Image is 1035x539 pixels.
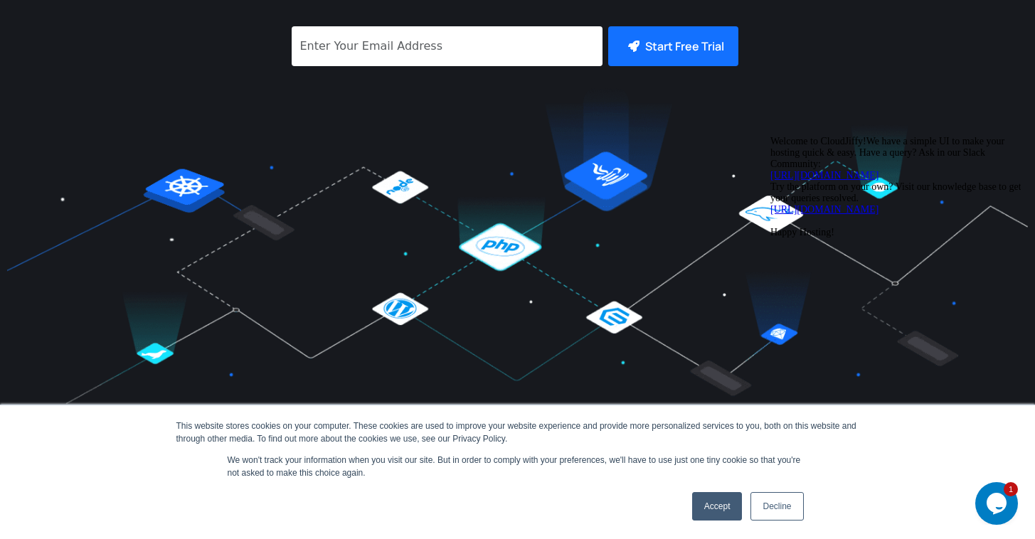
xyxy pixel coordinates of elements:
p: We won't track your information when you visit our site. But in order to comply with your prefere... [228,454,808,479]
a: [URL][DOMAIN_NAME] [6,74,114,85]
div: Welcome to CloudJiffy!We have a simple UI to make your hosting quick & easy. Have a query? Ask in... [6,6,262,108]
a: Decline [750,492,803,521]
iframe: chat widget [975,482,1021,525]
input: Enter Your Email Address [292,26,603,66]
span: Welcome to CloudJiffy!We have a simple UI to make your hosting quick & easy. Have a query? Ask in... [6,6,257,107]
div: This website stores cookies on your computer. These cookies are used to improve your website expe... [176,420,859,445]
iframe: chat widget [765,130,1021,475]
a: [URL][DOMAIN_NAME] [6,40,114,50]
a: Accept [692,492,743,521]
button: Start Free Trial [608,26,738,66]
